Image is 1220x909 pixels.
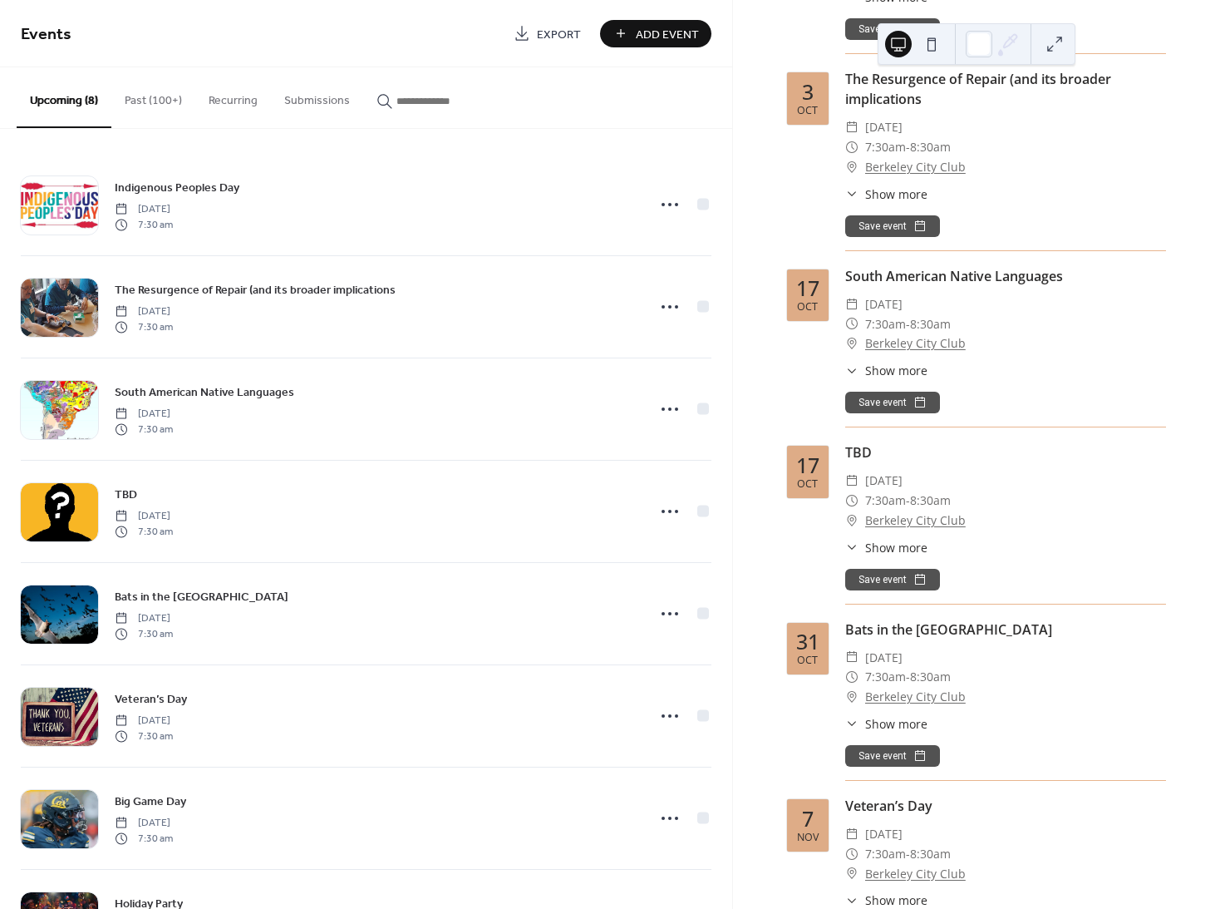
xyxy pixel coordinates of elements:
[845,796,1166,816] div: Veteran’s Day
[796,631,819,652] div: 31
[865,362,927,379] span: Show more
[115,509,173,524] span: [DATE]
[910,314,951,334] span: 8:30am
[845,667,858,687] div: ​
[845,864,858,884] div: ​
[115,485,137,504] a: TBD
[906,491,910,511] span: -
[845,539,858,556] div: ​
[115,714,173,729] span: [DATE]
[845,569,940,590] button: Save event
[910,667,951,687] span: 8:30am
[115,202,173,217] span: [DATE]
[115,729,173,744] span: 7:30 am
[115,691,187,709] span: Veteran’s Day
[797,106,818,116] div: Oct
[865,539,927,556] span: Show more
[17,67,111,128] button: Upcoming (8)
[845,715,927,733] button: ​Show more
[845,157,858,177] div: ​
[845,362,858,379] div: ​
[906,844,910,864] span: -
[115,689,187,709] a: Veteran’s Day
[195,67,271,126] button: Recurring
[865,294,903,314] span: [DATE]
[845,491,858,511] div: ​
[115,383,294,402] a: South American Native Languages
[115,282,396,299] span: The Resurgence of Repair (and its broader implications
[845,511,858,531] div: ​
[115,407,173,422] span: [DATE]
[845,620,1166,640] div: Bats in the [GEOGRAPHIC_DATA]
[845,824,858,844] div: ​
[115,611,173,626] span: [DATE]
[115,792,186,811] a: Big Game Day
[845,892,858,909] div: ​
[845,392,940,413] button: Save event
[845,844,858,864] div: ​
[111,67,195,126] button: Past (100+)
[115,178,239,197] a: Indigenous Peoples Day
[865,667,906,687] span: 7:30am
[115,280,396,299] a: The Resurgence of Repair (and its broader implications
[865,185,927,203] span: Show more
[600,20,711,47] button: Add Event
[845,314,858,334] div: ​
[845,185,927,203] button: ​Show more
[865,715,927,733] span: Show more
[115,180,239,197] span: Indigenous Peoples Day
[21,18,71,51] span: Events
[845,294,858,314] div: ​
[845,715,858,733] div: ​
[115,304,173,319] span: [DATE]
[865,117,903,137] span: [DATE]
[115,384,294,402] span: South American Native Languages
[115,217,173,232] span: 7:30 am
[115,422,173,437] span: 7:30 am
[865,892,927,909] span: Show more
[115,831,173,846] span: 7:30 am
[906,667,910,687] span: -
[115,816,173,831] span: [DATE]
[845,648,858,668] div: ​
[845,185,858,203] div: ​
[537,26,581,43] span: Export
[845,215,940,237] button: Save event
[845,266,1166,286] div: South American Native Languages
[271,67,363,126] button: Submissions
[796,455,819,476] div: 17
[845,18,940,40] button: Save event
[865,687,966,707] a: Berkeley City Club
[845,362,927,379] button: ​Show more
[845,471,858,491] div: ​
[802,82,814,102] div: 3
[845,333,858,353] div: ​
[802,808,814,828] div: 7
[865,137,906,157] span: 7:30am
[845,539,927,556] button: ​Show more
[865,333,966,353] a: Berkeley City Club
[115,793,186,811] span: Big Game Day
[115,487,137,504] span: TBD
[636,26,699,43] span: Add Event
[865,157,966,177] a: Berkeley City Club
[115,626,173,641] span: 7:30 am
[910,844,951,864] span: 8:30am
[845,892,927,909] button: ​Show more
[845,137,858,157] div: ​
[115,589,288,606] span: Bats in the [GEOGRAPHIC_DATA]
[865,491,906,511] span: 7:30am
[845,687,858,707] div: ​
[906,137,910,157] span: -
[796,278,819,299] div: 17
[797,655,818,666] div: Oct
[845,69,1166,109] div: The Resurgence of Repair (and its broader implications
[797,302,818,313] div: Oct
[845,117,858,137] div: ​
[865,314,906,334] span: 7:30am
[845,745,940,767] button: Save event
[845,442,1166,462] div: TBD
[501,20,593,47] a: Export
[865,844,906,864] span: 7:30am
[910,491,951,511] span: 8:30am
